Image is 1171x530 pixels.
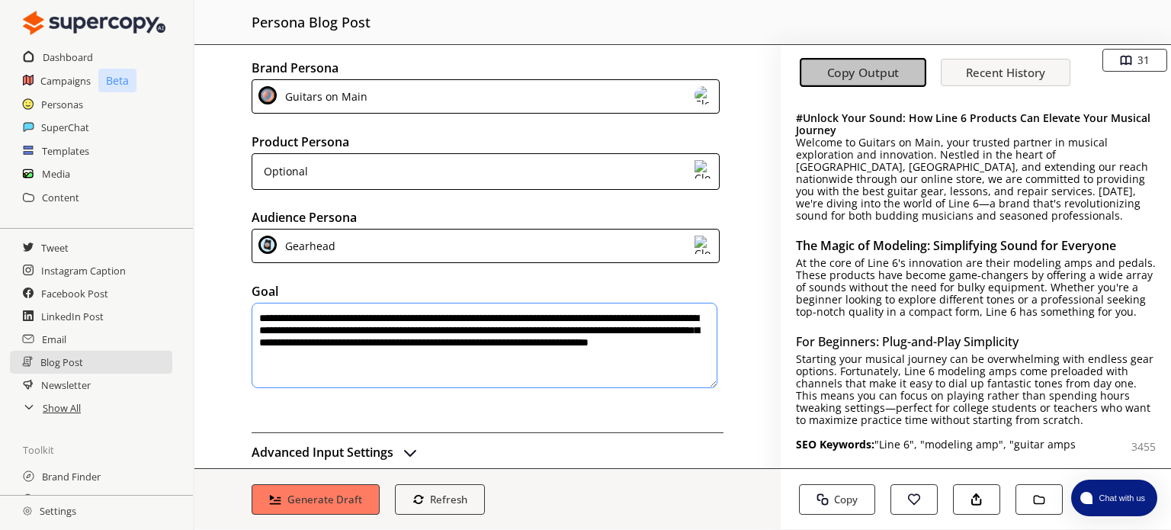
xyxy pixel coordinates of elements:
[252,484,380,515] button: Generate Draft
[796,438,1156,451] p: "Line 6", "modeling amp", "guitar amps
[252,280,723,303] h2: Goal
[280,236,335,256] div: Gearhead
[41,305,104,328] a: LinkedIn Post
[42,162,70,185] a: Media
[800,59,926,88] button: Copy Output
[430,493,467,506] b: Refresh
[796,353,1156,426] p: Starting your musical journey can be overwhelming with endless gear options. Fortunately, Line 6 ...
[695,86,713,104] img: Close
[258,236,277,254] img: Close
[252,303,717,388] textarea: To enrich screen reader interactions, please activate Accessibility in Grammarly extension settings
[401,443,419,461] img: Close
[42,328,66,351] a: Email
[258,86,277,104] img: Close
[941,59,1070,86] button: Recent History
[98,69,136,92] p: Beta
[43,46,93,69] a: Dashboard
[23,8,165,38] img: Close
[395,484,486,515] button: Refresh
[287,493,362,506] b: Generate Draft
[796,111,1150,137] b: # Unlock Your Sound: How Line 6 Products Can Elevate Your Musical Journey
[1131,441,1156,453] p: 3455
[796,234,1156,257] h2: The Magic of Modeling: Simplifying Sound for Everyone
[252,56,723,79] h2: Brand Persona
[252,441,419,464] button: advanced-inputs
[41,282,108,305] a: Facebook Post
[23,506,32,516] img: Close
[1137,53,1150,67] b: 31
[41,93,83,116] a: Personas
[252,8,371,37] h2: persona blog post
[252,206,723,229] h2: Audience Persona
[252,130,723,153] h2: Product Persona
[42,140,89,162] a: Templates
[1092,492,1148,504] span: Chat with us
[834,493,858,506] b: Copy
[41,488,114,511] a: Audience Finder
[42,186,79,209] a: Content
[796,137,1156,222] p: Welcome to Guitars on Main, your trusted partner in musical exploration and innovation. Nestled i...
[40,351,83,374] a: Blog Post
[41,259,126,282] a: Instagram Caption
[41,236,69,259] a: Tweet
[966,65,1045,80] b: Recent History
[43,397,81,419] a: Show All
[695,236,713,254] img: Close
[42,465,101,488] a: Brand Finder
[258,160,308,183] div: Optional
[826,65,899,81] b: Copy Output
[41,116,89,139] a: SuperChat
[796,257,1156,318] p: At the core of Line 6's innovation are their modeling amps and pedals. These products have become...
[1071,480,1157,516] button: atlas-launcher
[1102,49,1168,72] button: 31
[280,86,367,107] div: Guitars on Main
[695,160,713,178] img: Close
[41,374,91,397] a: Newsletter
[252,441,393,464] h2: Advanced Input Settings
[796,330,1156,353] h3: For Beginners: Plug-and-Play Simplicity
[40,69,91,92] a: Campaigns
[799,484,876,515] button: Copy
